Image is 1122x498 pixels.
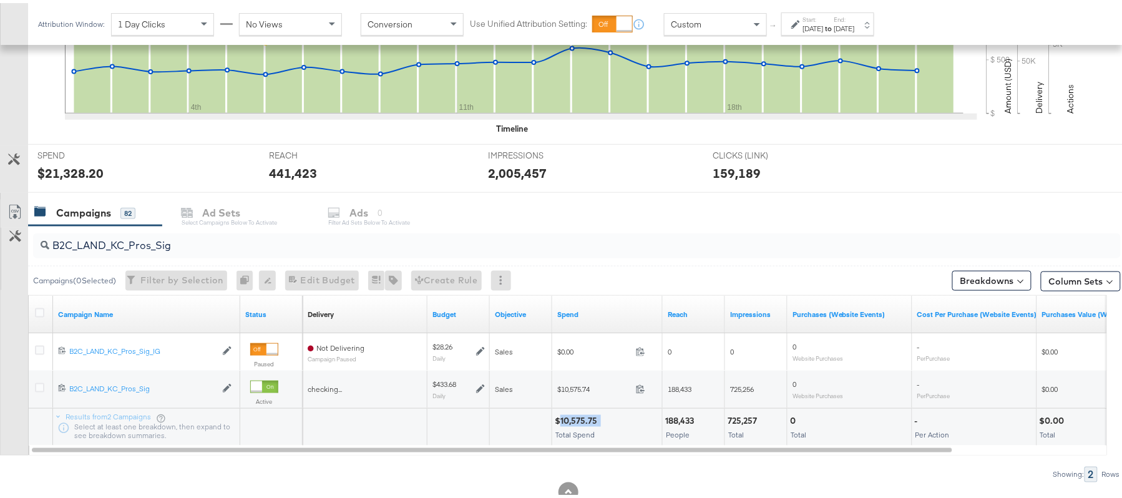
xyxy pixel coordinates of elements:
[37,147,131,159] span: SPEND
[803,21,824,31] div: [DATE]
[432,306,485,316] a: The maximum amount you're willing to spend on your ads, on average each day or over the lifetime ...
[665,412,698,424] div: 188,433
[496,120,528,132] div: Timeline
[793,376,796,386] span: 0
[37,161,104,179] div: $21,328.20
[768,21,780,26] span: ↑
[917,339,920,348] span: -
[793,351,843,359] sub: Website Purchases
[917,376,920,386] span: -
[245,306,298,316] a: Shows the current state of your Ad Campaign.
[432,339,452,349] div: $28.26
[1041,268,1121,288] button: Column Sets
[793,339,796,348] span: 0
[495,381,513,391] span: Sales
[470,15,587,27] label: Use Unified Attribution Setting:
[730,381,754,391] span: 725,256
[1065,81,1076,110] text: Actions
[37,17,105,26] div: Attribution Window:
[308,306,334,316] a: Reflects the ability of your Ad Campaign to achieve delivery based on ad states, schedule and bud...
[33,272,116,283] div: Campaigns ( 0 Selected)
[557,381,631,391] span: $10,575.74
[432,389,446,396] sub: Daily
[308,306,334,316] div: Delivery
[824,21,834,30] strong: to
[557,306,658,316] a: The total amount spent to date.
[69,343,216,354] a: B2C_LAND_KC_Pros_Sig_IG
[790,412,799,424] div: 0
[668,381,691,391] span: 188,433
[316,340,364,349] span: Not Delivering
[495,344,513,353] span: Sales
[269,147,363,159] span: REACH
[489,147,582,159] span: IMPRESSIONS
[250,357,278,365] label: Paused
[834,12,855,21] label: End:
[308,381,342,391] span: checking...
[1034,79,1045,110] text: Delivery
[671,16,701,27] span: Custom
[834,21,855,31] div: [DATE]
[728,412,761,424] div: 725,257
[713,147,806,159] span: CLICKS (LINK)
[308,353,364,359] sub: Campaign Paused
[1101,467,1121,476] div: Rows
[730,306,783,316] a: The number of times your ad was served. On mobile apps an ad is counted as served the first time ...
[555,427,595,436] span: Total Spend
[1040,412,1068,424] div: $0.00
[56,203,111,217] div: Campaigns
[495,306,547,316] a: Your campaign's objective.
[555,412,601,424] div: $10,575.75
[246,16,283,27] span: No Views
[1053,467,1085,476] div: Showing:
[250,394,278,403] label: Active
[791,427,806,436] span: Total
[120,205,135,216] div: 82
[668,306,720,316] a: The number of people your ad was served to.
[915,427,950,436] span: Per Action
[237,268,259,288] div: 0
[1042,344,1058,353] span: $0.00
[489,161,547,179] div: 2,005,457
[917,351,950,359] sub: Per Purchase
[666,427,690,436] span: People
[952,268,1032,288] button: Breakdowns
[793,306,907,316] a: The number of times a purchase was made tracked by your Custom Audience pixel on your website aft...
[432,376,456,386] div: $433.68
[1085,464,1098,479] div: 2
[917,306,1037,316] a: The average cost for each purchase tracked by your Custom Audience pixel on your website after pe...
[368,16,412,27] span: Conversion
[1042,381,1058,391] span: $0.00
[69,381,216,391] a: B2C_LAND_KC_Pros_Sig
[49,225,1022,250] input: Search Campaigns by Name, ID or Objective
[917,389,950,396] sub: Per Purchase
[269,161,317,179] div: 441,423
[915,412,922,424] div: -
[432,351,446,359] sub: Daily
[730,344,734,353] span: 0
[1003,56,1014,110] text: Amount (USD)
[713,161,761,179] div: 159,189
[557,344,631,353] span: $0.00
[1040,427,1056,436] span: Total
[58,306,235,316] a: Your campaign name.
[793,389,843,396] sub: Website Purchases
[668,344,671,353] span: 0
[69,343,216,353] div: B2C_LAND_KC_Pros_Sig_IG
[803,12,824,21] label: Start:
[728,427,744,436] span: Total
[118,16,165,27] span: 1 Day Clicks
